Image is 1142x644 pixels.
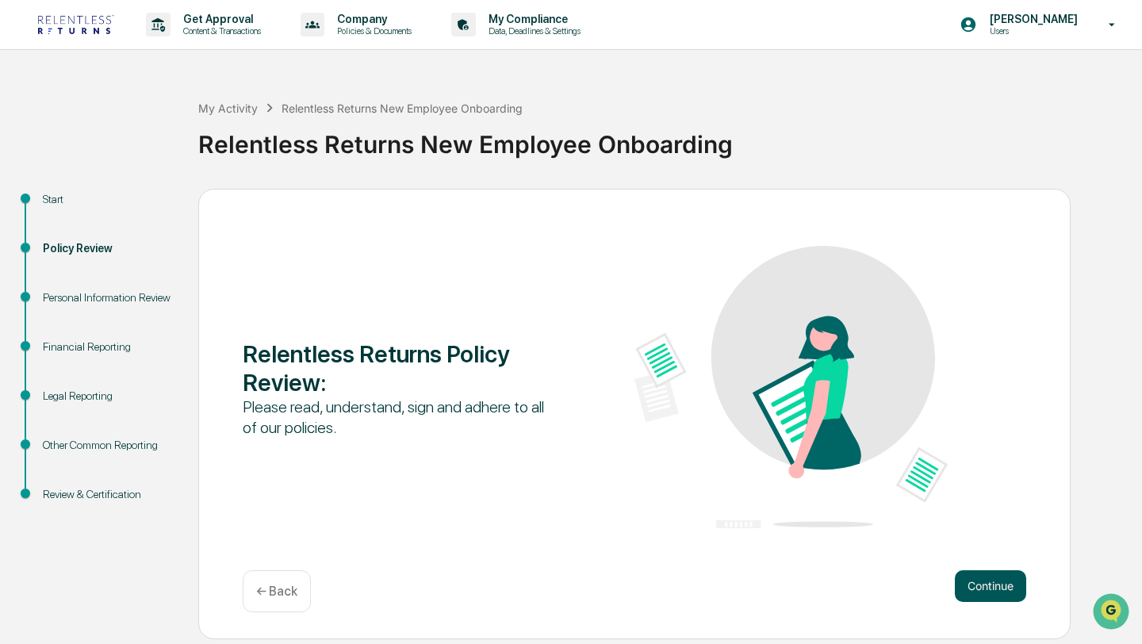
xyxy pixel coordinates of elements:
p: Content & Transactions [171,25,269,36]
div: 🔎 [16,232,29,244]
div: Start [43,191,173,208]
div: Please read, understand, sign and adhere to all of our policies. [243,397,556,438]
div: Legal Reporting [43,388,173,404]
div: Review & Certification [43,486,173,503]
div: Relentless Returns Policy Review : [243,339,556,397]
img: Relentless Returns Policy Review [634,246,948,528]
span: Pylon [158,269,192,281]
span: Attestations [131,200,197,216]
img: 1746055101610-c473b297-6a78-478c-a979-82029cc54cd1 [16,121,44,150]
div: Other Common Reporting [43,437,173,454]
div: We're offline, we'll be back soon [54,137,207,150]
a: Powered byPylon [112,268,192,281]
div: 🖐️ [16,201,29,214]
p: My Compliance [476,13,588,25]
div: 🗄️ [115,201,128,214]
div: My Activity [198,102,258,115]
a: 🗄️Attestations [109,194,203,222]
div: Relentless Returns New Employee Onboarding [282,102,523,115]
a: 🖐️Preclearance [10,194,109,222]
p: Users [977,25,1086,36]
span: Preclearance [32,200,102,216]
div: Personal Information Review [43,289,173,306]
iframe: Open customer support [1091,592,1134,634]
p: How can we help? [16,33,289,59]
p: [PERSON_NAME] [977,13,1086,25]
button: Continue [955,570,1026,602]
div: Start new chat [54,121,260,137]
p: Company [324,13,420,25]
span: Data Lookup [32,230,100,246]
div: Policy Review [43,240,173,257]
div: Relentless Returns New Employee Onboarding [198,117,1134,159]
button: Start new chat [270,126,289,145]
img: logo [38,15,114,34]
p: Get Approval [171,13,269,25]
a: 🔎Data Lookup [10,224,106,252]
p: ← Back [256,584,297,599]
p: Data, Deadlines & Settings [476,25,588,36]
p: Policies & Documents [324,25,420,36]
div: Financial Reporting [43,339,173,355]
